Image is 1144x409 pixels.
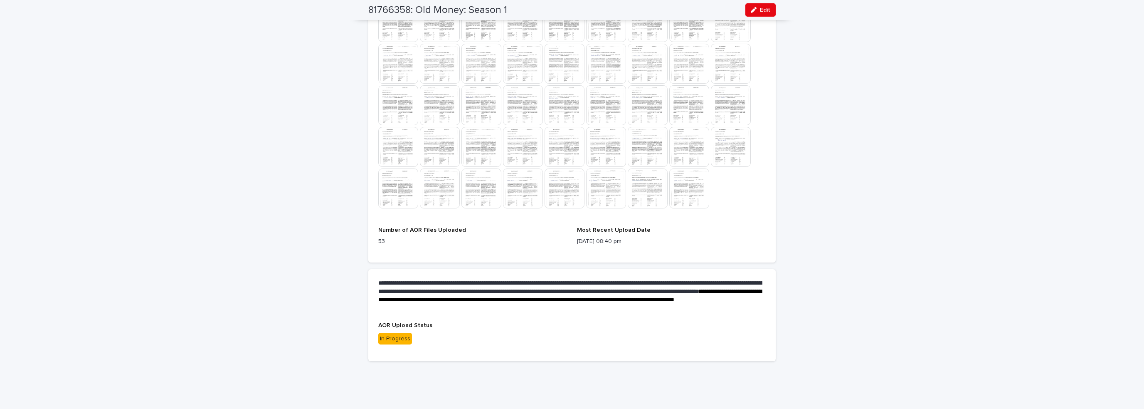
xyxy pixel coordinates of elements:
span: Most Recent Upload Date [577,227,651,233]
span: Number of AOR Files Uploaded [378,227,466,233]
span: Edit [760,7,770,13]
span: AOR Upload Status [378,322,432,328]
div: In Progress [378,333,412,345]
p: [DATE] 08:40 pm [577,237,766,246]
p: 53 [378,237,567,246]
h2: 81766358: Old Money: Season 1 [368,4,507,16]
button: Edit [745,3,776,17]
